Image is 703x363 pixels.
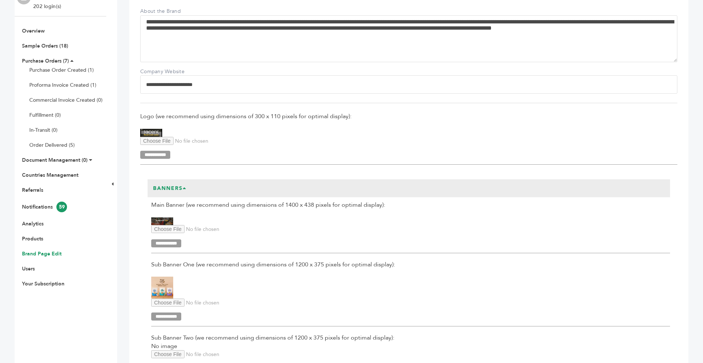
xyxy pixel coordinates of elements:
a: Your Subscription [22,280,64,287]
a: In-Transit (0) [29,127,57,134]
a: Document Management (0) [22,157,88,164]
span: Logo (we recommend using dimensions of 300 x 110 pixels for optimal display): [140,112,677,120]
img: Jacent Strategic Manufacturing, LLC [151,217,173,225]
h3: Banners [148,179,192,198]
a: Overview [22,27,45,34]
span: Main Banner (we recommend using dimensions of 1400 x 438 pixels for optimal display): [151,201,670,209]
a: Notifications59 [22,203,67,210]
a: Analytics [22,220,44,227]
a: Proforma Invoice Created (1) [29,82,96,89]
a: Sample Orders (18) [22,42,68,49]
img: Jacent Strategic Manufacturing, LLC [140,129,162,137]
a: Countries Management [22,172,78,179]
a: Purchase Orders (7) [22,57,69,64]
a: Fulfillment (0) [29,112,61,119]
a: Order Delivered (5) [29,142,75,149]
a: Referrals [22,187,43,194]
a: Purchase Order Created (1) [29,67,94,74]
a: Products [22,235,43,242]
img: Jacent Strategic Manufacturing, LLC [151,277,173,299]
a: Users [22,265,35,272]
a: Commercial Invoice Created (0) [29,97,103,104]
label: About the Brand [140,8,191,15]
span: Sub Banner One (we recommend using dimensions of 1200 x 375 pixels for optimal display): [151,261,670,269]
label: Company Website [140,68,191,75]
a: Brand Page Edit [22,250,62,257]
span: 59 [56,202,67,212]
span: Sub Banner Two (we recommend using dimensions of 1200 x 375 pixels for optimal display): [151,334,670,342]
